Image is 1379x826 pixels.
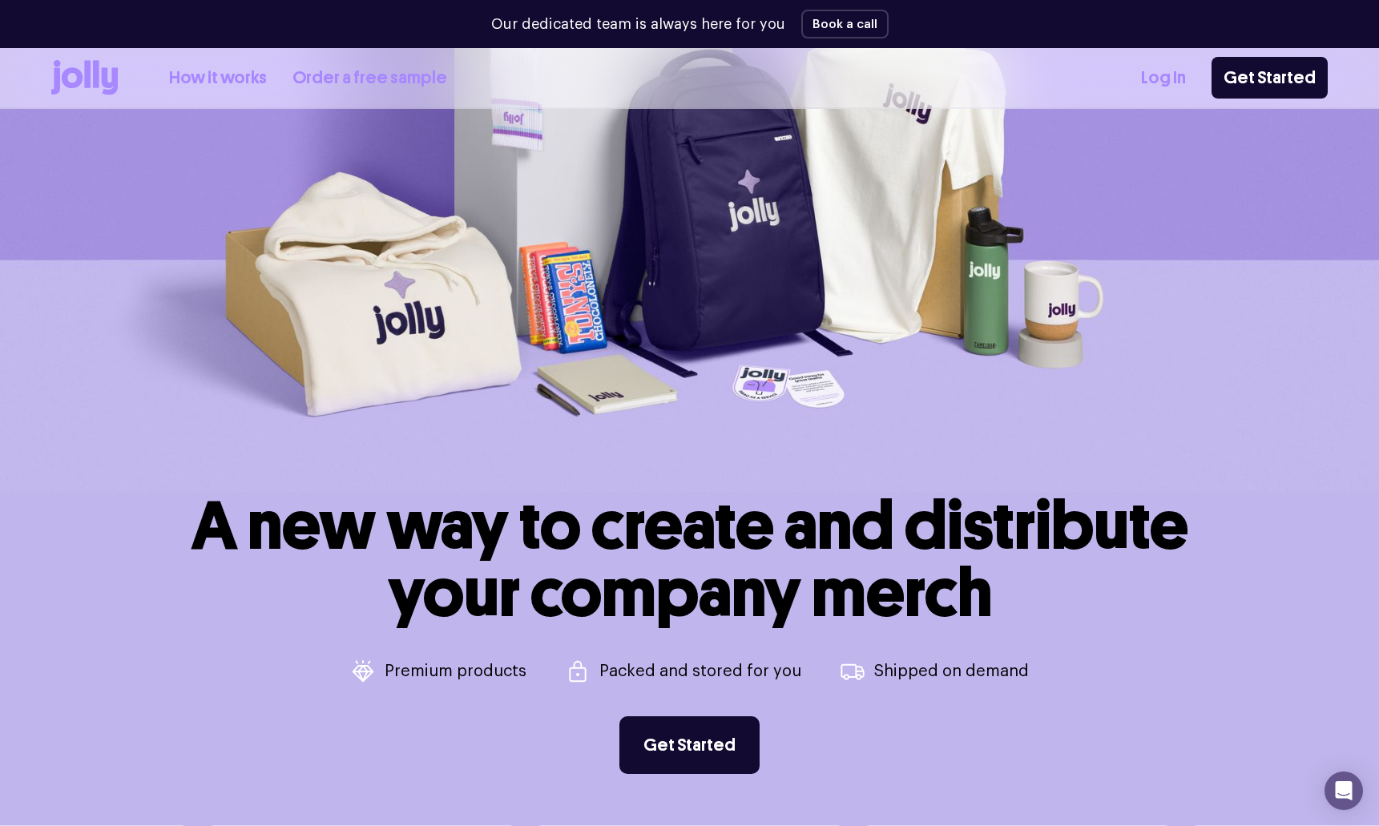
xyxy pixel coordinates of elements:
p: Packed and stored for you [599,663,801,679]
p: Shipped on demand [874,663,1029,679]
p: Premium products [385,663,526,679]
a: Get Started [1212,57,1328,99]
a: Log In [1141,65,1186,91]
a: Get Started [619,716,760,774]
a: How it works [169,65,267,91]
h1: A new way to create and distribute your company merch [192,492,1188,627]
a: Order a free sample [292,65,447,91]
button: Book a call [801,10,889,38]
p: Our dedicated team is always here for you [491,14,785,35]
div: Open Intercom Messenger [1325,772,1363,810]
